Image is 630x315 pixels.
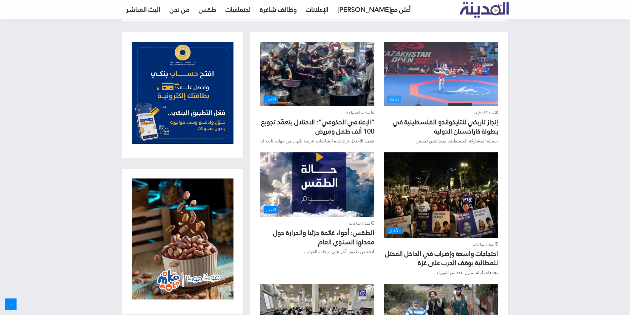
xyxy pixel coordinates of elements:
a: “الإعلامي الحكومي”: الاحتلال يتعمّد تجويع 100 ألف طفل ومريض [260,42,374,106]
span: الأخبار [264,206,278,214]
img: صورة إنجاز تاريخي للتايكواندو الفلسطينية في بطولة كازاخستان الدولية [384,42,498,106]
p: حصيلة المشاركة الفلسطينية بميداليتين ثمينتين [384,138,498,144]
img: صورة “الإعلامي الحكومي”: الاحتلال يتعمّد تجويع 100 ألف طفل ومريض [260,42,374,106]
span: الأخبار [387,227,401,234]
a: الطقس: أجواء غائمة جزئيا والحرارة حول معدلها السنوي العام [260,152,374,217]
span: منذ 37 دقيقة [474,109,498,116]
span: رياضة [387,96,401,103]
a: إنجاز تاريخي للتايكواندو الفلسطينية في بطولة كازاخستان الدولية [393,116,498,138]
span: منذ 3 ساعات [473,241,498,248]
a: احتجاجات واسعة وإضراب في الداخل المحتل للمطالبة بوقف الحرب على غزة [385,247,498,269]
a: إنجاز تاريخي للتايكواندو الفلسطينية في بطولة كازاخستان الدولية [384,42,498,106]
span: منذ 5 ساعات [349,220,374,227]
p: يتعمد الاحتلال ترك هذه الشاحنات عرضة للنهب من جهات تابعة له [260,138,374,144]
p: انخفاض طفيف آخر على درجات الحرارة [260,248,374,255]
p: تجمعات أمام منازل عدد من الوزراء [384,269,498,276]
a: الطقس: أجواء غائمة جزئيا والحرارة حول معدلها السنوي العام [273,226,374,248]
img: صورة احتجاجات واسعة وإضراب في الداخل المحتل للمطالبة بوقف الحرب على غزة [384,152,498,238]
img: تلفزيون المدينة [460,2,509,18]
a: “الإعلامي الحكومي”: الاحتلال يتعمّد تجويع 100 ألف طفل ومريض [261,116,374,138]
a: احتجاجات واسعة وإضراب في الداخل المحتل للمطالبة بوقف الحرب على غزة [384,152,498,238]
img: صورة الطقس: أجواء غائمة جزئيا والحرارة حول معدلها السنوي العام [260,152,374,217]
span: الأخبار [264,96,278,103]
span: منذ ساعة واحدة [345,109,374,116]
